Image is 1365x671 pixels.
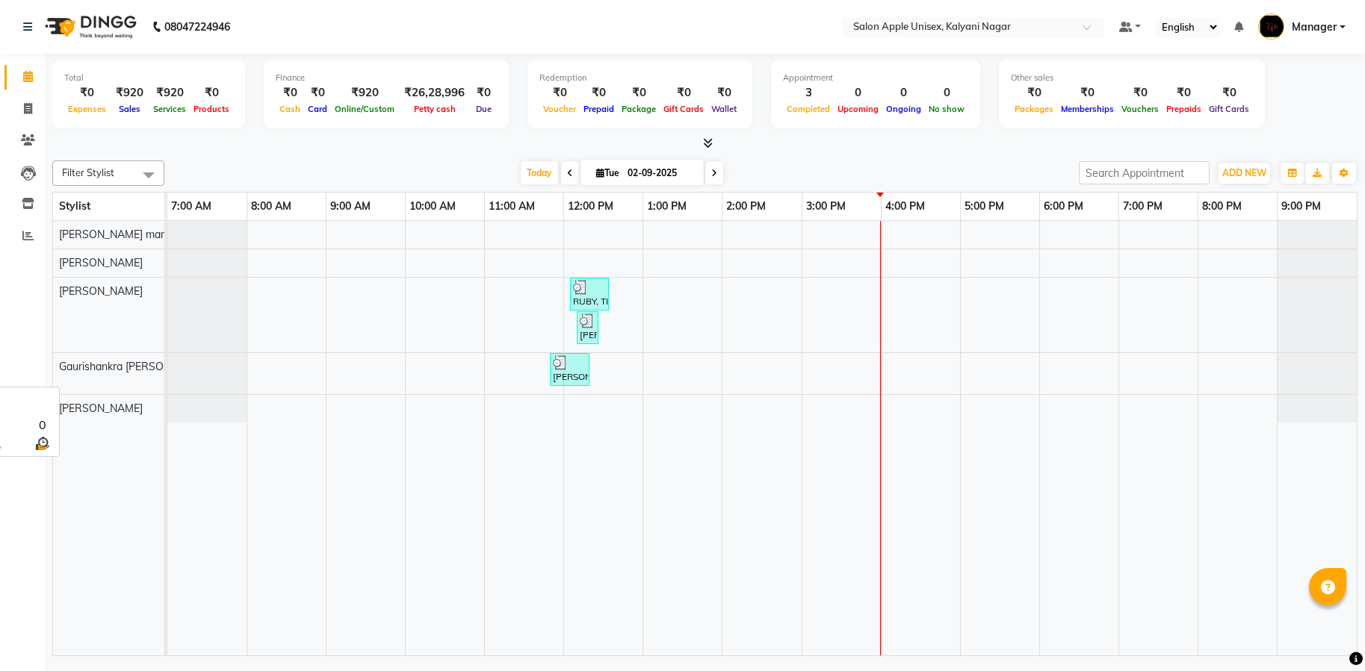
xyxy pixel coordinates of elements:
div: ₹0 [471,84,497,102]
img: logo [38,6,140,48]
a: 8:00 PM [1198,196,1245,217]
a: 9:00 PM [1278,196,1325,217]
span: [PERSON_NAME] [59,256,143,269]
div: ₹0 [276,84,304,102]
span: Gift Cards [1205,104,1253,114]
span: Prepaid [580,104,618,114]
a: 4:00 PM [882,196,929,217]
a: 6:00 PM [1040,196,1087,217]
span: Packages [1011,104,1057,114]
div: ₹0 [580,84,618,102]
div: ₹0 [64,84,110,102]
div: ₹0 [304,84,331,102]
div: Other sales [1011,72,1253,84]
span: Petty cash [410,104,459,114]
span: Due [472,104,495,114]
img: wait_time.png [33,434,52,452]
div: Redemption [539,72,740,84]
span: No show [925,104,968,114]
div: ₹0 [1011,84,1057,102]
a: 9:00 AM [326,196,374,217]
div: RUBY, TK03, 12:05 PM-12:35 PM, Head Massage - Signature head massage - [DEMOGRAPHIC_DATA] [572,280,607,308]
span: Manager [1292,19,1337,35]
div: Finance [276,72,497,84]
span: Package [618,104,660,114]
div: ₹0 [660,84,708,102]
a: 1:00 PM [643,196,690,217]
img: Manager [1258,13,1284,40]
div: ₹920 [331,84,398,102]
div: ₹920 [110,84,149,102]
span: Ongoing [882,104,925,114]
a: 2:00 PM [722,196,770,217]
a: 11:00 AM [485,196,539,217]
a: 7:00 PM [1119,196,1166,217]
div: ₹0 [1057,84,1118,102]
span: Memberships [1057,104,1118,114]
span: Tue [592,167,623,178]
a: 3:00 PM [802,196,849,217]
div: ₹0 [1163,84,1205,102]
span: Prepaids [1163,104,1205,114]
span: Expenses [64,104,110,114]
span: Completed [783,104,834,114]
div: ₹0 [708,84,740,102]
a: 12:00 PM [564,196,617,217]
div: 0 [33,416,52,434]
span: Stylist [59,199,90,213]
div: ₹920 [149,84,190,102]
span: Gaurishankra [PERSON_NAME] [59,360,209,373]
div: Appointment [783,72,968,84]
input: Search Appointment [1079,161,1210,184]
div: ₹0 [1205,84,1253,102]
span: Vouchers [1118,104,1163,114]
span: Sales [115,104,144,114]
a: 10:00 AM [406,196,459,217]
span: Products [190,104,233,114]
div: ₹0 [1118,84,1163,102]
a: 5:00 PM [961,196,1008,217]
span: [PERSON_NAME] [59,284,143,298]
div: ₹26,28,996 [398,84,471,102]
a: 7:00 AM [167,196,215,217]
div: 0 [834,84,882,102]
span: Online/Custom [331,104,398,114]
div: ₹0 [618,84,660,102]
span: Gift Cards [660,104,708,114]
span: Voucher [539,104,580,114]
a: 8:00 AM [247,196,295,217]
span: Upcoming [834,104,882,114]
span: Card [304,104,331,114]
span: [PERSON_NAME] [59,402,143,415]
button: ADD NEW [1219,163,1270,184]
div: 3 [783,84,834,102]
input: 2025-09-02 [623,162,698,184]
div: ₹0 [190,84,233,102]
span: Cash [276,104,304,114]
div: ₹0 [539,84,580,102]
div: [PERSON_NAME], TK02, 12:10 PM-12:25 PM, Threading - Eyebrows - [DEMOGRAPHIC_DATA] [578,313,597,342]
div: 0 [925,84,968,102]
span: ADD NEW [1222,167,1266,178]
iframe: chat widget [1302,611,1350,656]
span: [PERSON_NAME] manager [59,228,188,241]
span: Services [149,104,190,114]
span: Today [521,161,558,184]
div: 0 [882,84,925,102]
div: Total [64,72,233,84]
span: Filter Stylist [62,166,114,178]
b: 08047224946 [164,6,230,48]
div: [PERSON_NAME], TK01, 11:50 AM-12:20 PM, Hair Wash - Wella ([DEMOGRAPHIC_DATA]) [551,355,588,384]
span: Wallet [708,104,740,114]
